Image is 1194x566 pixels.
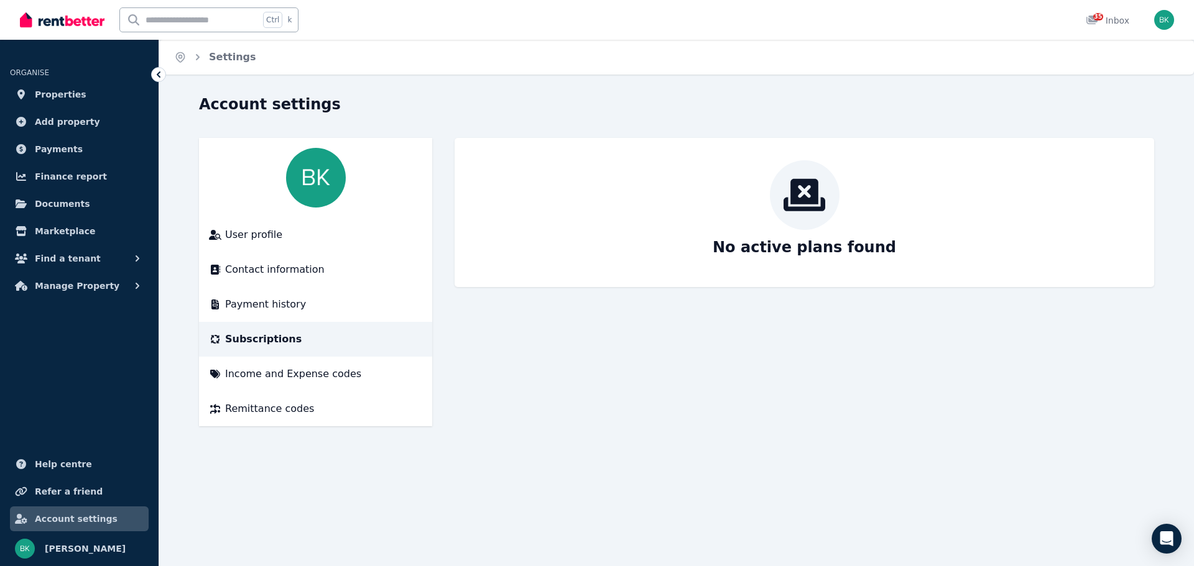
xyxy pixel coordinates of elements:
[10,68,49,77] span: ORGANISE
[35,484,103,499] span: Refer a friend
[209,227,422,242] a: User profile
[10,506,149,531] a: Account settings
[35,114,100,129] span: Add property
[199,94,341,114] h1: Account settings
[209,297,422,312] a: Payment history
[35,278,119,293] span: Manage Property
[263,12,282,28] span: Ctrl
[35,224,95,239] span: Marketplace
[15,539,35,559] img: bella karapetian
[35,457,92,472] span: Help centre
[10,137,149,162] a: Payments
[45,541,126,556] span: [PERSON_NAME]
[10,452,149,477] a: Help centre
[20,11,104,29] img: RentBetter
[10,191,149,216] a: Documents
[159,40,271,75] nav: Breadcrumb
[209,262,422,277] a: Contact information
[209,51,256,63] a: Settings
[1154,10,1174,30] img: bella karapetian
[225,262,325,277] span: Contact information
[225,367,361,381] span: Income and Expense codes
[35,169,107,184] span: Finance report
[209,367,422,381] a: Income and Expense codes
[35,251,101,266] span: Find a tenant
[10,82,149,107] a: Properties
[35,511,118,526] span: Account settings
[713,237,896,257] p: No active plans found
[209,332,422,347] a: Subscriptions
[287,15,292,25] span: k
[35,196,90,211] span: Documents
[1093,13,1103,21] span: 35
[10,164,149,189] a: Finance report
[225,332,302,347] span: Subscriptions
[10,219,149,244] a: Marketplace
[35,87,86,102] span: Properties
[10,109,149,134] a: Add property
[286,148,346,208] img: bella karapetian
[209,401,422,416] a: Remittance codes
[225,297,306,312] span: Payment history
[10,246,149,271] button: Find a tenant
[1152,524,1182,554] div: Open Intercom Messenger
[10,273,149,298] button: Manage Property
[1086,14,1129,27] div: Inbox
[225,401,314,416] span: Remittance codes
[35,142,83,157] span: Payments
[10,479,149,504] a: Refer a friend
[225,227,282,242] span: User profile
